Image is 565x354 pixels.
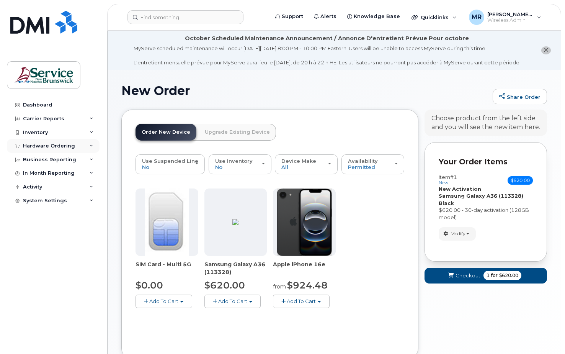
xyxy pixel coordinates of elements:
[275,154,338,174] button: Device Make All
[185,34,469,43] div: October Scheduled Maintenance Announcement / Annonce D'entretient Prévue Pour octobre
[136,295,192,308] button: Add To Cart
[145,188,189,256] img: 00D627D4-43E9-49B7-A367-2C99342E128C.jpg
[456,272,480,279] span: Checkout
[541,46,551,54] button: close notification
[439,186,481,192] strong: New Activation
[273,283,286,290] small: from
[199,124,276,141] a: Upgrade Existing Device
[136,280,163,291] span: $0.00
[204,261,267,276] div: Samsung Galaxy A36 (113328)
[431,114,540,132] div: Choose product from the left side and you will see the new item here.
[425,268,547,284] button: Checkout 1 for $620.00
[232,219,238,225] img: ED9FC9C2-4804-4D92-8A77-98887F1967E0.png
[277,188,332,256] img: iphone16e.png
[204,295,261,308] button: Add To Cart
[450,174,457,180] span: #1
[493,89,547,104] a: Share Order
[439,174,457,185] h3: Item
[281,158,316,164] span: Device Make
[215,158,253,164] span: Use Inventory
[136,154,205,174] button: Use Suspended Line No
[508,176,533,185] span: $620.00
[136,261,198,276] div: SIM Card - Multi 5G
[439,227,476,241] button: Modify
[273,261,336,276] div: Apple iPhone 16e
[204,280,245,291] span: $620.00
[348,158,378,164] span: Availability
[142,158,198,164] span: Use Suspended Line
[134,45,521,66] div: MyServe scheduled maintenance will occur [DATE][DATE] 8:00 PM - 10:00 PM Eastern. Users will be u...
[142,164,149,170] span: No
[451,230,465,237] span: Modify
[439,200,454,206] strong: Black
[287,298,316,304] span: Add To Cart
[281,164,288,170] span: All
[490,272,499,279] span: for
[487,272,490,279] span: 1
[341,154,404,174] button: Availability Permitted
[439,156,533,167] p: Your Order Items
[499,272,518,279] span: $620.00
[439,193,523,199] strong: Samsung Galaxy A36 (113328)
[439,180,448,185] small: new
[439,206,533,221] div: $620.00 - 30-day activation (128GB model)
[209,154,271,174] button: Use Inventory No
[215,164,222,170] span: No
[287,280,328,291] span: $924.48
[348,164,375,170] span: Permitted
[149,298,178,304] span: Add To Cart
[121,84,489,97] h1: New Order
[218,298,247,304] span: Add To Cart
[273,295,330,308] button: Add To Cart
[136,124,196,141] a: Order New Device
